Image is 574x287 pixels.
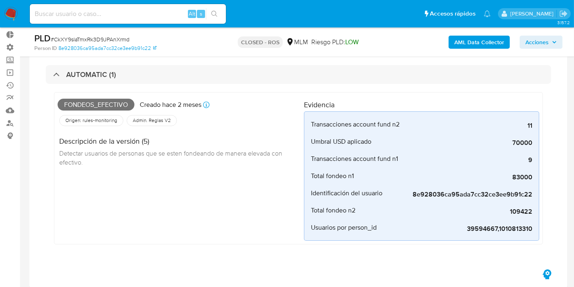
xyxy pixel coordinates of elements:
[51,35,130,43] span: # CkXY9slaTmxRk3D9JPAnXrmd
[200,10,202,18] span: s
[66,70,116,79] h3: AUTOMATIC (1)
[206,8,223,20] button: search-icon
[510,10,556,18] p: carlos.obholz@mercadolibre.com
[454,36,504,49] b: AML Data Collector
[59,149,284,167] span: Detectar usuarios de personas que se esten fondeando de manera elevada con efectivo.
[140,100,201,109] p: Creado hace 2 meses
[449,36,510,49] button: AML Data Collector
[525,36,549,49] span: Acciones
[58,45,156,52] a: 8e928036ca95ada7cc32ce3ee9b91c22
[132,117,172,124] span: Admin. Reglas V2
[430,9,476,18] span: Accesos rápidos
[557,19,570,26] span: 3.157.2
[46,65,551,84] div: AUTOMATIC (1)
[520,36,563,49] button: Acciones
[345,37,359,47] span: LOW
[34,45,57,52] b: Person ID
[30,9,226,19] input: Buscar usuario o caso...
[484,10,491,17] a: Notificaciones
[58,99,134,111] span: Fondeos_efectivo
[189,10,195,18] span: Alt
[65,117,118,124] span: Origen: rules-monitoring
[286,38,308,47] div: MLM
[559,9,568,18] a: Salir
[34,32,51,45] b: PLD
[311,38,359,47] span: Riesgo PLD:
[238,36,283,48] p: CLOSED - ROS
[59,137,297,146] h4: Descripción de la versión (5)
